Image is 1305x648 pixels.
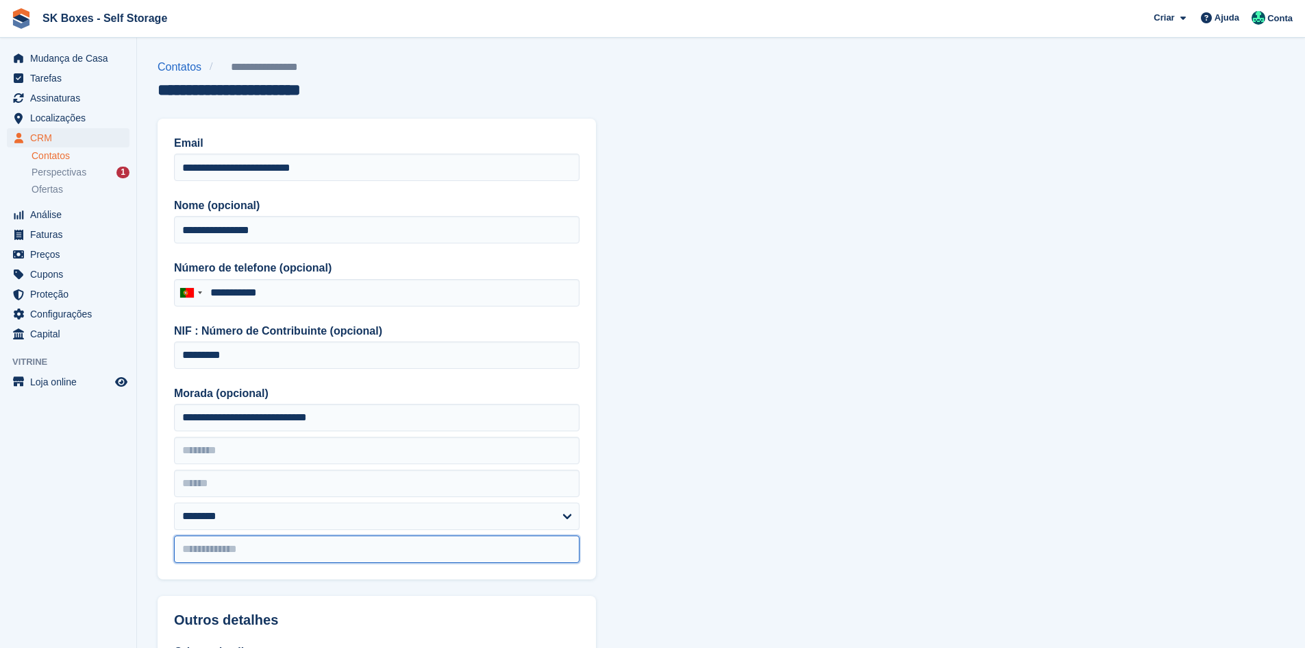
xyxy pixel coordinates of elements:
[30,205,112,224] span: Análise
[113,374,129,390] a: Loja de pré-visualização
[158,59,344,75] nav: breadcrumbs
[7,324,129,344] a: menu
[12,355,136,369] span: Vitrine
[30,88,112,108] span: Assinaturas
[30,225,112,244] span: Faturas
[7,245,129,264] a: menu
[1154,11,1174,25] span: Criar
[174,612,580,628] h2: Outros detalhes
[7,285,129,304] a: menu
[7,108,129,128] a: menu
[30,49,112,68] span: Mudança de Casa
[32,166,86,179] span: Perspectivas
[7,205,129,224] a: menu
[30,128,112,147] span: CRM
[174,385,580,402] label: Morada (opcional)
[1267,12,1293,25] span: Conta
[30,372,112,392] span: Loja online
[30,108,112,128] span: Localizações
[7,304,129,324] a: menu
[37,7,173,29] a: SK Boxes - Self Storage
[30,285,112,304] span: Proteção
[32,149,129,163] a: Contatos
[7,128,129,147] a: menu
[7,88,129,108] a: menu
[1215,11,1239,25] span: Ajuda
[174,323,580,339] label: NIF : Número de Contribuinte (opcional)
[30,69,112,88] span: Tarefas
[11,8,32,29] img: stora-icon-8386f47178a22dfd0bd8f6a31ec36ba5ce8667c1dd55bd0f319d3a0aa187defe.svg
[7,372,129,392] a: menu
[30,245,112,264] span: Preços
[158,59,210,75] a: Contatos
[7,265,129,284] a: menu
[32,183,63,196] span: Ofertas
[32,165,129,180] a: Perspectivas 1
[30,265,112,284] span: Cupons
[174,135,580,152] label: Email
[32,182,129,197] a: Ofertas
[116,167,129,178] div: 1
[30,324,112,344] span: Capital
[7,225,129,244] a: menu
[174,197,580,214] label: Nome (opcional)
[7,49,129,68] a: menu
[1252,11,1265,25] img: SK Boxes - Comercial
[7,69,129,88] a: menu
[174,260,580,276] label: Número de telefone (opcional)
[175,280,206,306] div: Portugal: +351
[30,304,112,324] span: Configurações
